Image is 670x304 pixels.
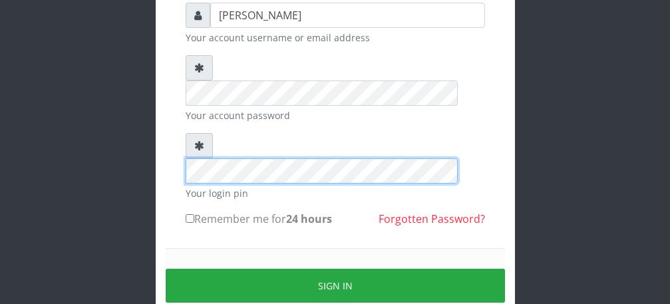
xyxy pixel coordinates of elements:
small: Your account username or email address [186,31,485,45]
input: Username or email address [210,3,485,28]
label: Remember me for [186,211,332,227]
b: 24 hours [286,212,332,226]
input: Remember me for24 hours [186,214,194,223]
button: Sign in [166,269,505,303]
small: Your account password [186,108,485,122]
small: Your login pin [186,186,485,200]
a: Forgotten Password? [379,212,485,226]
